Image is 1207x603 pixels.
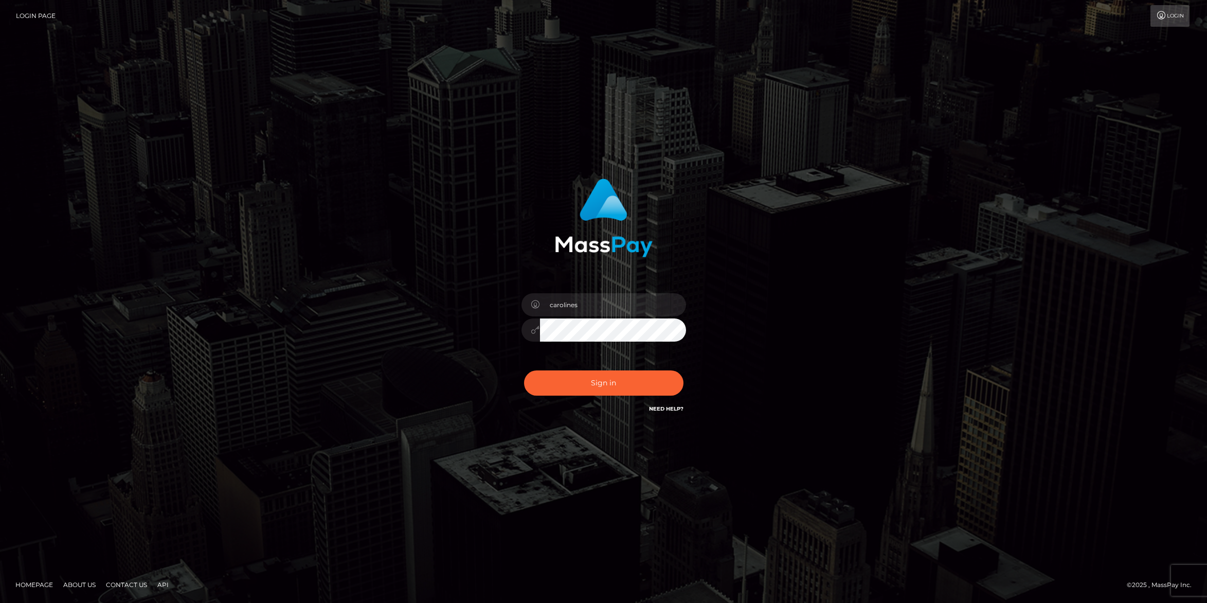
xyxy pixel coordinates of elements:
[102,577,151,593] a: Contact Us
[1150,5,1190,27] a: Login
[16,5,56,27] a: Login Page
[524,370,683,396] button: Sign in
[1127,579,1199,591] div: © 2025 , MassPay Inc.
[11,577,57,593] a: Homepage
[153,577,173,593] a: API
[649,405,683,412] a: Need Help?
[540,293,686,316] input: Username...
[59,577,100,593] a: About Us
[555,179,653,257] img: MassPay Login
